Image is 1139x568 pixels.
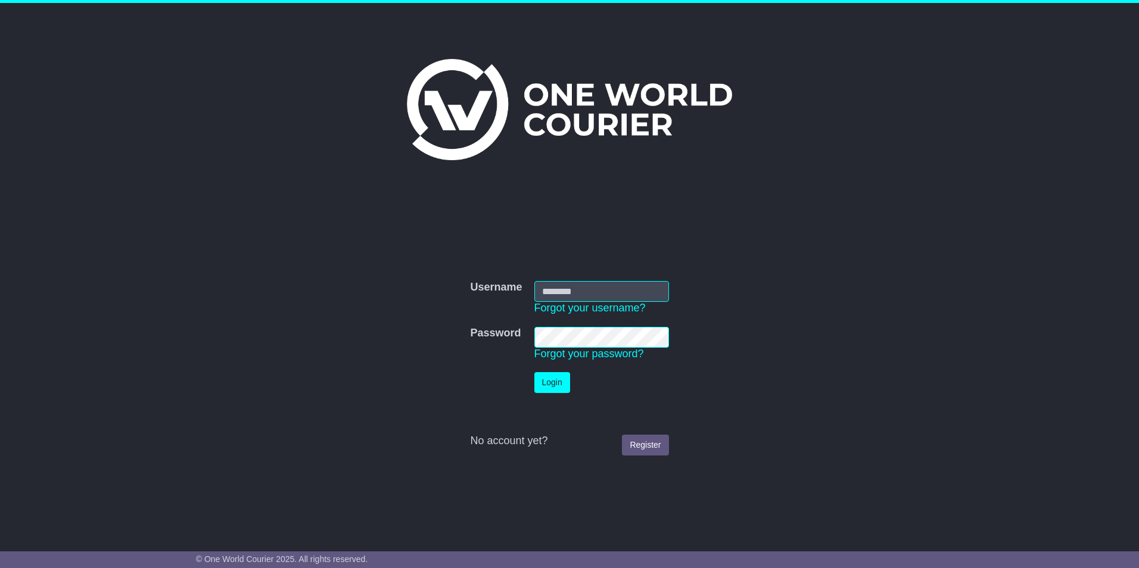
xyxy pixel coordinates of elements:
label: Username [470,281,522,294]
a: Register [622,435,668,455]
span: © One World Courier 2025. All rights reserved. [196,554,368,564]
img: One World [407,59,732,160]
a: Forgot your username? [534,302,646,314]
a: Forgot your password? [534,348,644,360]
button: Login [534,372,570,393]
div: No account yet? [470,435,668,448]
label: Password [470,327,521,340]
